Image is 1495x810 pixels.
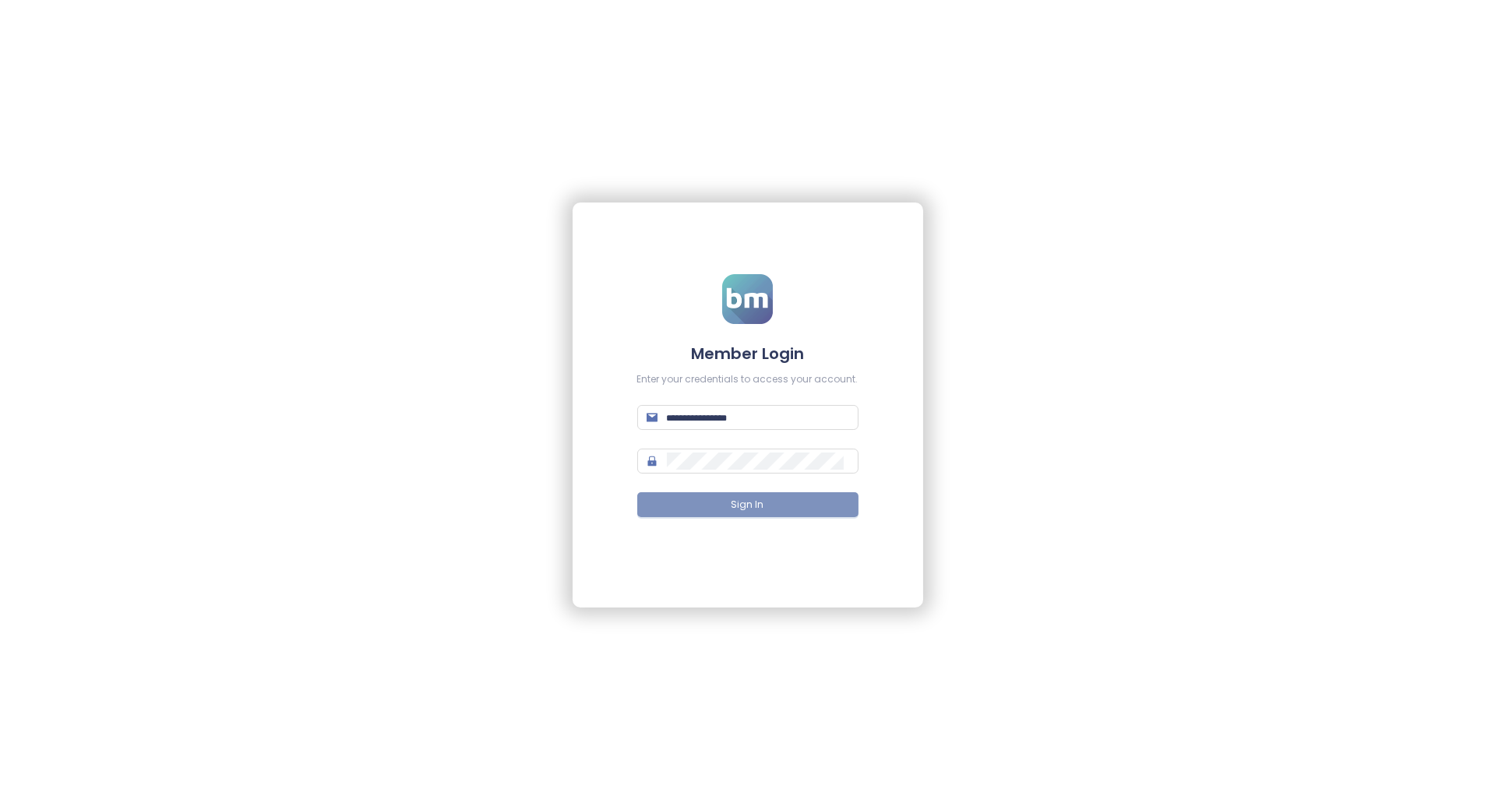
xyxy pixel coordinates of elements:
[647,412,658,423] span: mail
[637,372,859,387] div: Enter your credentials to access your account.
[637,343,859,364] h4: Member Login
[722,274,773,324] img: logo
[647,456,658,467] span: lock
[637,492,859,517] button: Sign In
[732,498,764,512] span: Sign In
